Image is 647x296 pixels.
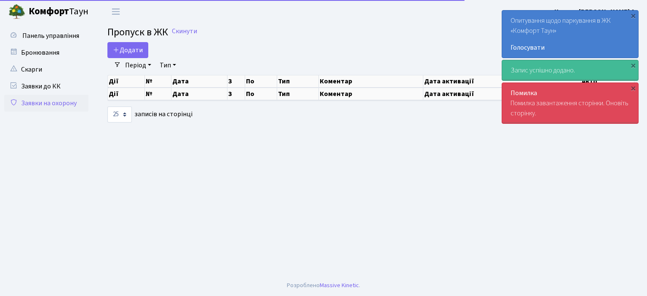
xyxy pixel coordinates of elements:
th: Дата активації [423,75,581,87]
th: Коментар [319,75,423,87]
div: Опитування щодо паркування в ЖК «Комфорт Таун» [502,11,638,58]
th: Коментар [319,88,423,100]
a: Заявки на охорону [4,95,88,112]
div: × [629,11,637,20]
a: Скинути [172,27,197,35]
div: Розроблено . [287,281,360,290]
a: Тип [156,58,179,72]
div: × [629,84,637,92]
th: № [145,75,171,87]
a: Період [122,58,155,72]
b: Цитрус [PERSON_NAME] А. [554,7,637,16]
th: Дії [108,88,145,100]
div: × [629,61,637,69]
span: Додати [113,45,143,55]
span: Таун [29,5,88,19]
select: записів на сторінці [107,107,132,123]
span: Панель управління [22,31,79,40]
th: З [227,75,245,87]
th: Тип [277,75,319,87]
a: Додати [107,42,148,58]
th: Дії [108,75,145,87]
div: Помилка завантаження сторінки. Оновіть сторінку. [502,83,638,123]
th: Дата активації [423,88,581,100]
th: Дата [171,88,227,100]
th: № [145,88,171,100]
img: logo.png [8,3,25,20]
a: Голосувати [511,43,630,53]
th: З [227,88,245,100]
a: Massive Kinetic [320,281,359,290]
a: Панель управління [4,27,88,44]
a: Бронювання [4,44,88,61]
th: Дата [171,75,227,87]
label: записів на сторінці [107,107,192,123]
b: Комфорт [29,5,69,18]
a: Заявки до КК [4,78,88,95]
th: Тип [277,88,319,100]
strong: Помилка [511,88,537,98]
span: Пропуск в ЖК [107,25,168,40]
a: Скарги [4,61,88,78]
a: Цитрус [PERSON_NAME] А. [554,7,637,17]
th: По [245,88,277,100]
th: По [245,75,277,87]
div: Запис успішно додано. [502,60,638,80]
button: Переключити навігацію [105,5,126,19]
